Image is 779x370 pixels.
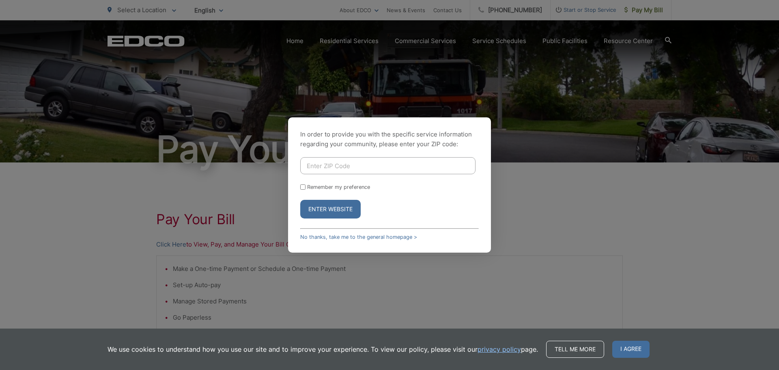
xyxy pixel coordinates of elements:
[300,157,476,174] input: Enter ZIP Code
[307,184,370,190] label: Remember my preference
[300,130,479,149] p: In order to provide you with the specific service information regarding your community, please en...
[478,344,521,354] a: privacy policy
[612,341,650,358] span: I agree
[300,200,361,219] button: Enter Website
[546,341,604,358] a: Tell me more
[108,344,538,354] p: We use cookies to understand how you use our site and to improve your experience. To view our pol...
[300,234,417,240] a: No thanks, take me to the general homepage >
